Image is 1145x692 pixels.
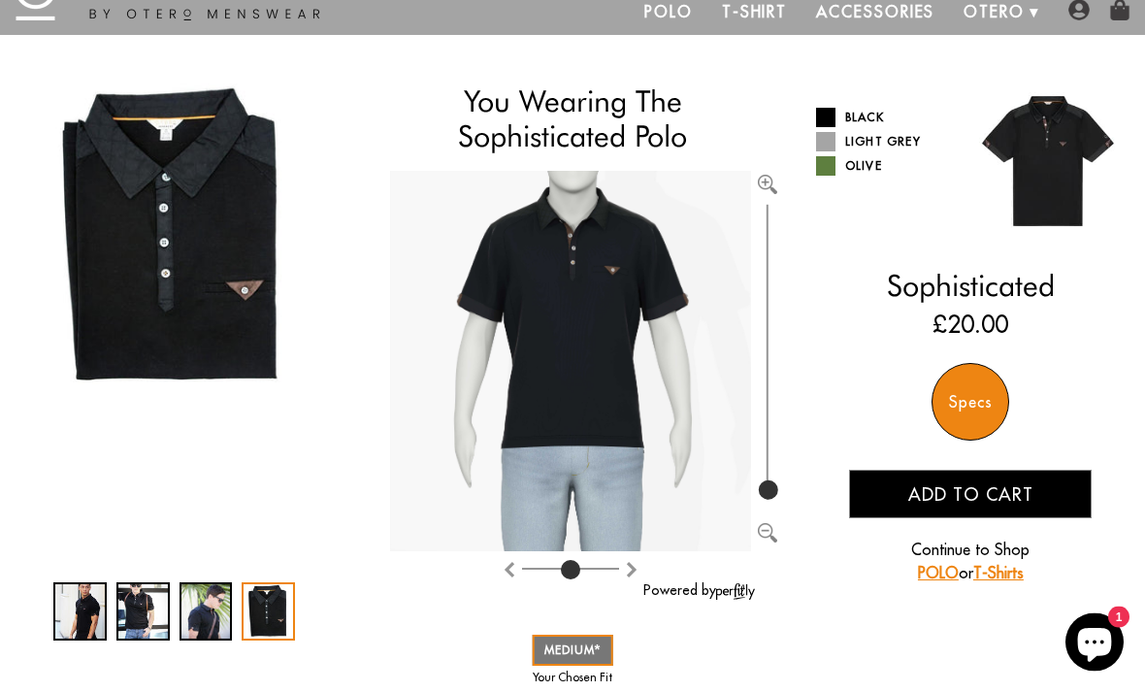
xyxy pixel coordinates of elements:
[758,521,777,541] button: Zoom out
[970,84,1126,240] img: 019.jpg
[816,133,957,152] a: Light Grey
[390,84,755,155] h1: You Wearing The Sophisticated Polo
[1060,613,1129,676] inbox-online-store-chat: Shopify online store chat
[624,563,639,578] img: Rotate counter clockwise
[849,539,1092,585] p: Continue to Shop or
[19,84,329,394] div: 4 / 4
[716,584,755,601] img: perfitly-logo_73ae6c82-e2e3-4a36-81b1-9e913f6ac5a1.png
[973,564,1024,583] a: T-Shirts
[816,109,957,128] a: Black
[758,172,777,191] button: Zoom in
[533,636,613,667] a: MEDIUM
[502,557,517,580] button: Rotate clockwise
[329,84,638,549] img: IMG_2215_copy_36f57b9c-8390-45a9-9ca2-faecd04841ef_340x.jpg
[116,583,170,642] div: 2 / 4
[816,269,1126,304] h2: Sophisticated
[53,583,107,642] div: 1 / 4
[908,484,1033,507] span: Add to cart
[816,157,957,177] a: Olive
[329,84,638,549] div: 1 / 4
[643,582,755,600] a: Powered by
[758,524,777,544] img: Zoom out
[390,172,751,552] img: Brand%2fOtero%2f10004-v2-T%2f56%2f7-M%2fAv%2f29dff441-7dea-11ea-9f6a-0e35f21fd8c2%2fBlack%2f1%2ff...
[544,643,602,658] span: MEDIUM
[624,557,639,580] button: Rotate counter clockwise
[180,583,233,642] div: 3 / 4
[242,583,295,642] div: 4 / 4
[19,84,329,394] img: 10004-10_Folded_1024x1024_2x_c5523292-8c70-490b-8266-6a7a694ab0b4_340x.jpg
[932,308,1008,343] ins: £20.00
[502,563,517,578] img: Rotate clockwise
[758,176,777,195] img: Zoom in
[918,564,959,583] a: POLO
[849,471,1092,519] button: Add to cart
[932,364,1009,442] div: Specs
